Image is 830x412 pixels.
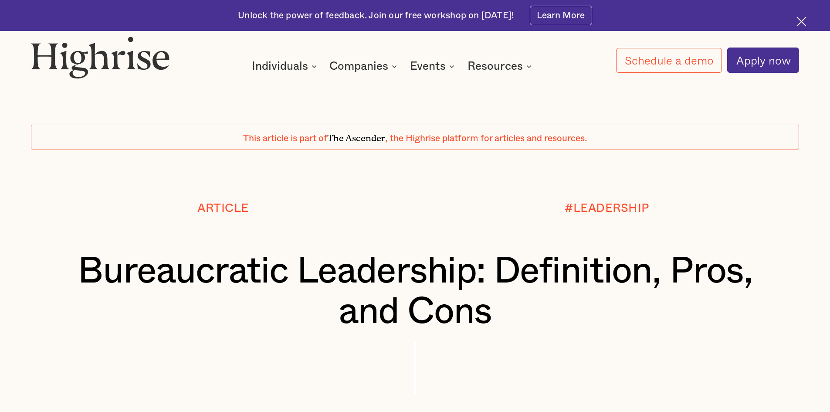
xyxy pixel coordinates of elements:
div: Resources [468,61,523,72]
div: Individuals [252,61,308,72]
div: Article [197,202,249,215]
img: Cross icon [796,17,806,27]
h1: Bureaucratic Leadership: Definition, Pros, and Cons [63,251,767,333]
img: Highrise logo [31,36,169,78]
a: Apply now [727,48,799,73]
span: The Ascender [327,130,385,141]
a: Schedule a demo [616,48,722,73]
div: Resources [468,61,534,72]
div: Companies [329,61,388,72]
div: Individuals [252,61,319,72]
div: #LEADERSHIP [565,202,649,215]
div: Companies [329,61,400,72]
div: Events [410,61,457,72]
span: This article is part of [243,134,327,143]
div: Events [410,61,446,72]
div: Unlock the power of feedback. Join our free workshop on [DATE]! [238,10,514,22]
span: , the Highrise platform for articles and resources. [385,134,587,143]
a: Learn More [530,6,592,25]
